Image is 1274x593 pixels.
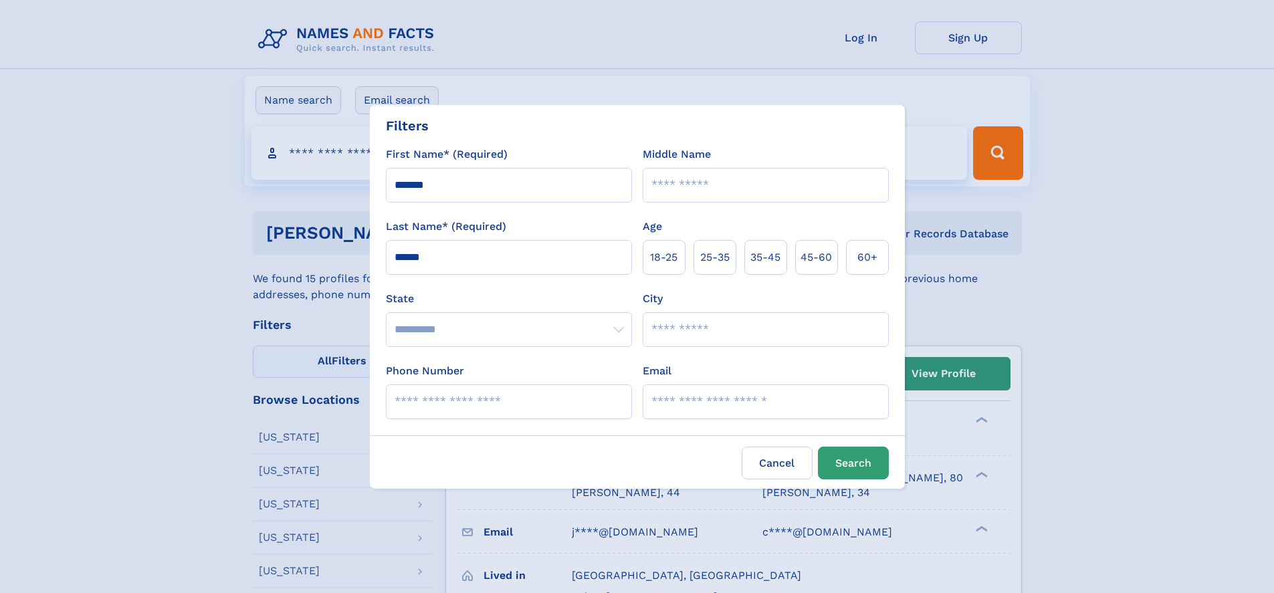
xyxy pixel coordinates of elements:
[818,447,889,479] button: Search
[700,249,730,265] span: 25‑35
[801,249,832,265] span: 45‑60
[386,219,506,235] label: Last Name* (Required)
[386,363,464,379] label: Phone Number
[650,249,677,265] span: 18‑25
[857,249,877,265] span: 60+
[750,249,780,265] span: 35‑45
[643,291,663,307] label: City
[643,363,671,379] label: Email
[386,291,632,307] label: State
[742,447,813,479] label: Cancel
[643,219,662,235] label: Age
[386,116,429,136] div: Filters
[643,146,711,162] label: Middle Name
[386,146,508,162] label: First Name* (Required)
